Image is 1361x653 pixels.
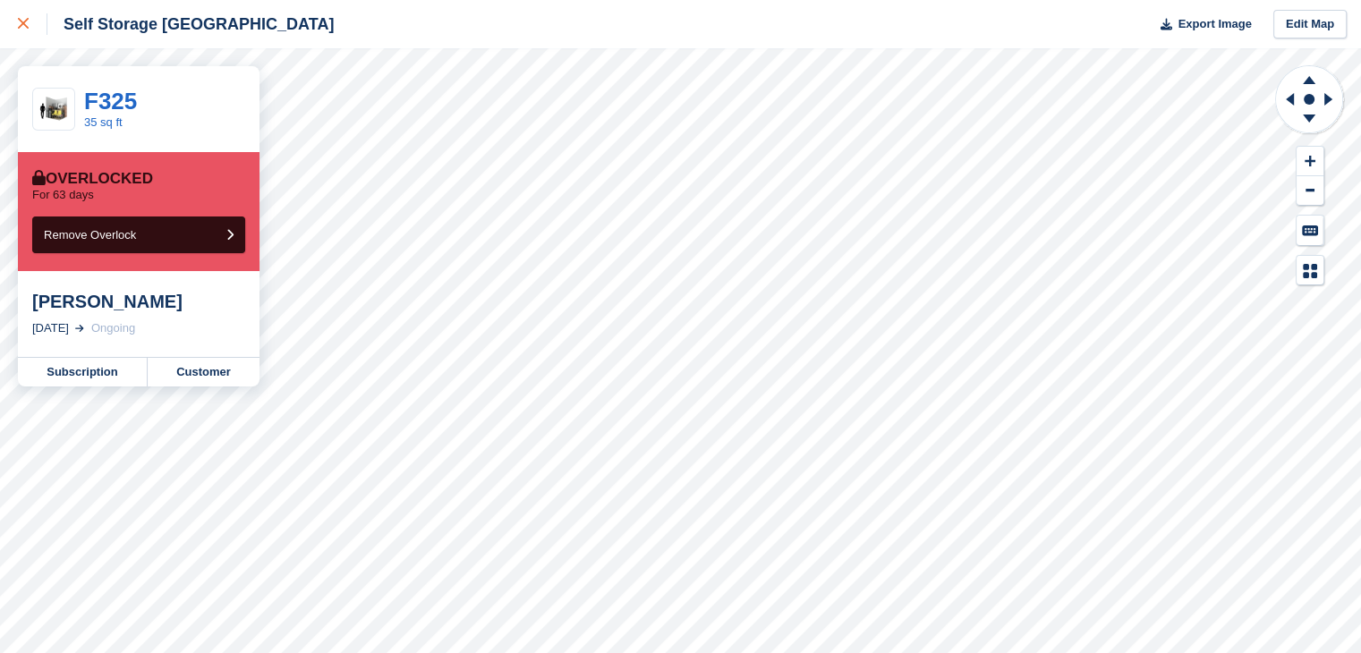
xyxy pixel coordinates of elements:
[75,325,84,332] img: arrow-right-light-icn-cde0832a797a2874e46488d9cf13f60e5c3a73dbe684e267c42b8395dfbc2abf.svg
[47,13,334,35] div: Self Storage [GEOGRAPHIC_DATA]
[1150,10,1252,39] button: Export Image
[32,170,153,188] div: Overlocked
[91,319,135,337] div: Ongoing
[1297,176,1323,206] button: Zoom Out
[32,291,245,312] div: [PERSON_NAME]
[1297,216,1323,245] button: Keyboard Shortcuts
[84,115,123,129] a: 35 sq ft
[84,88,137,114] a: F325
[32,216,245,253] button: Remove Overlock
[1273,10,1347,39] a: Edit Map
[32,319,69,337] div: [DATE]
[18,358,148,386] a: Subscription
[33,94,74,125] img: 35-sqft-unit.jpg
[32,188,94,202] p: For 63 days
[1297,256,1323,285] button: Map Legend
[1178,15,1251,33] span: Export Image
[148,358,259,386] a: Customer
[44,228,136,242] span: Remove Overlock
[1297,147,1323,176] button: Zoom In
